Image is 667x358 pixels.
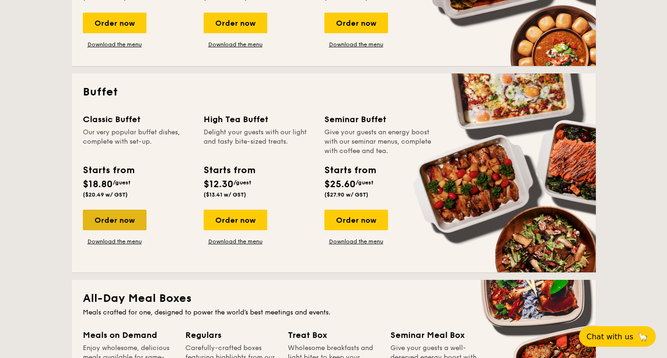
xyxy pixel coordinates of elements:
a: Download the menu [324,41,388,48]
div: Meals on Demand [83,329,174,342]
div: Starts from [324,163,375,177]
div: Treat Box [288,329,379,342]
div: Seminar Meal Box [390,329,482,342]
span: $12.30 [204,179,234,190]
span: /guest [234,179,251,186]
div: Regulars [185,329,277,342]
div: Starts from [204,163,255,177]
span: /guest [113,179,131,186]
div: Order now [324,13,388,33]
span: $25.60 [324,179,356,190]
span: $18.80 [83,179,113,190]
a: Download the menu [204,41,267,48]
div: Meals crafted for one, designed to power the world's best meetings and events. [83,308,585,317]
div: Order now [204,210,267,230]
button: Chat with us🦙 [579,326,656,347]
div: Order now [83,13,147,33]
div: Delight your guests with our light and tasty bite-sized treats. [204,128,313,156]
h2: All-Day Meal Boxes [83,291,585,306]
span: ($13.41 w/ GST) [204,191,246,198]
a: Download the menu [83,41,147,48]
span: ($20.49 w/ GST) [83,191,128,198]
span: Chat with us [586,332,633,341]
div: Give your guests an energy boost with our seminar menus, complete with coffee and tea. [324,128,434,156]
span: /guest [356,179,374,186]
h2: Buffet [83,85,585,100]
span: 🦙 [637,331,648,342]
div: High Tea Buffet [204,113,313,126]
span: ($27.90 w/ GST) [324,191,368,198]
div: Starts from [83,163,134,177]
div: Order now [324,210,388,230]
div: Our very popular buffet dishes, complete with set-up. [83,128,192,156]
div: Classic Buffet [83,113,192,126]
div: Order now [204,13,267,33]
a: Download the menu [324,238,388,245]
div: Order now [83,210,147,230]
a: Download the menu [204,238,267,245]
div: Seminar Buffet [324,113,434,126]
a: Download the menu [83,238,147,245]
